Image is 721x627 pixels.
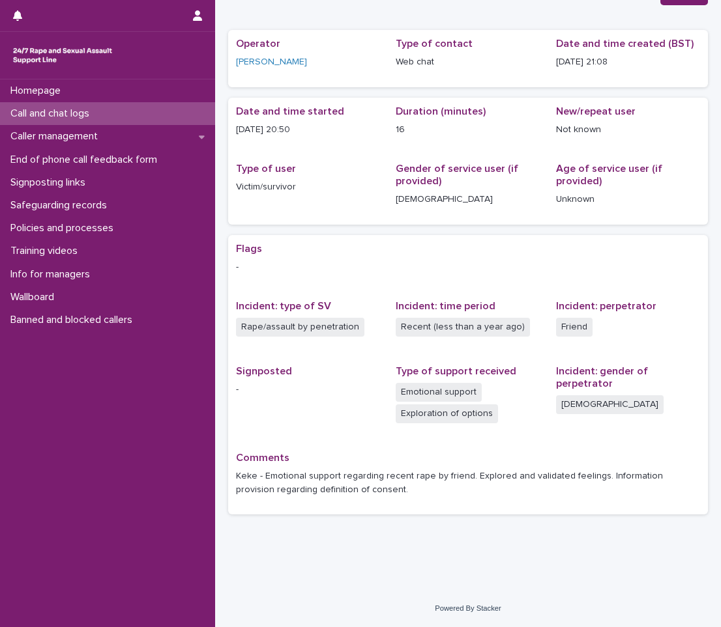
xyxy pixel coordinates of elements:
[556,55,700,69] p: [DATE] 21:08
[396,55,540,69] p: Web chat
[236,123,380,137] p: [DATE] 20:50
[5,154,168,166] p: End of phone call feedback form
[236,453,289,463] span: Comments
[556,193,700,206] p: Unknown
[396,366,516,376] span: Type of support received
[5,314,143,326] p: Banned and blocked callers
[236,163,296,174] span: Type of user
[556,106,636,117] span: New/repeat user
[236,106,344,117] span: Date and time started
[556,123,700,137] p: Not known
[236,383,380,397] p: -
[5,222,124,234] p: Policies and processes
[556,38,694,49] span: Date and time created (BST)
[556,318,593,337] span: Friend
[396,383,482,402] span: Emotional support
[236,244,262,254] span: Flags
[5,130,108,143] p: Caller management
[236,366,292,376] span: Signposted
[556,366,648,389] span: Incident: gender of perpetrator
[556,301,656,311] span: Incident: perpetrator
[396,123,540,137] p: 16
[236,469,700,497] p: Keke - Emotional support regarding recent rape by friend. Explored and validated feelings. Inform...
[396,163,518,186] span: Gender of service user (if provided)
[556,163,662,186] span: Age of service user (if provided)
[396,106,486,117] span: Duration (minutes)
[556,395,664,414] span: [DEMOGRAPHIC_DATA]
[5,245,88,257] p: Training videos
[396,193,540,206] p: [DEMOGRAPHIC_DATA]
[5,107,100,120] p: Call and chat logs
[236,55,307,69] a: [PERSON_NAME]
[5,85,71,97] p: Homepage
[5,176,96,189] p: Signposting links
[236,180,380,194] p: Victim/survivor
[396,404,498,423] span: Exploration of options
[236,260,700,274] p: -
[5,199,117,212] p: Safeguarding records
[10,42,115,68] img: rhQMoQhaT3yELyF149Cw
[396,301,495,311] span: Incident: time period
[5,291,65,303] p: Wallboard
[236,318,364,337] span: Rape/assault by penetration
[236,301,331,311] span: Incident: type of SV
[396,38,473,49] span: Type of contact
[5,268,100,281] p: Info for managers
[236,38,280,49] span: Operator
[396,318,530,337] span: Recent (less than a year ago)
[435,604,501,612] a: Powered By Stacker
